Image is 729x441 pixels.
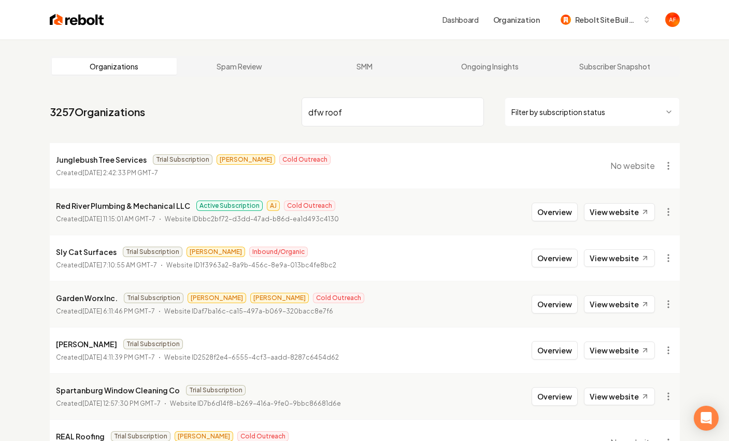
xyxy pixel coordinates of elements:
img: Avan Fahimi [665,12,680,27]
span: Trial Subscription [153,154,212,165]
span: Active Subscription [196,201,263,211]
span: [PERSON_NAME] [217,154,275,165]
p: Sly Cat Surfaces [56,246,117,258]
a: View website [584,203,655,221]
p: Created [56,260,157,271]
span: Cold Outreach [284,201,335,211]
button: Organization [487,10,546,29]
button: Overview [532,341,578,360]
span: [PERSON_NAME] [187,247,245,257]
span: Inbound/Organic [249,247,308,257]
span: [PERSON_NAME] [250,293,309,303]
a: Ongoing Insights [427,58,552,75]
a: View website [584,249,655,267]
time: [DATE] 7:10:55 AM GMT-7 [82,261,157,269]
a: Spam Review [177,58,302,75]
time: [DATE] 4:11:39 PM GMT-7 [82,353,155,361]
p: Created [56,214,155,224]
p: Website ID bbc2bf72-d3dd-47ad-b86d-ea1d493c4130 [165,214,339,224]
span: Trial Subscription [123,339,183,349]
span: Trial Subscription [124,293,183,303]
p: Website ID 7b6d14f8-b269-416a-9fe0-9bbc86681d6e [170,399,341,409]
a: Subscriber Snapshot [552,58,678,75]
span: Cold Outreach [313,293,364,303]
img: Rebolt Site Builder [561,15,571,25]
a: SMM [302,58,427,75]
a: Organizations [52,58,177,75]
span: [PERSON_NAME] [188,293,246,303]
p: Website ID 2528f2e4-6555-4cf3-aadd-8287c6454d62 [164,352,339,363]
p: Garden Worx Inc. [56,292,118,304]
p: Red River Plumbing & Mechanical LLC [56,200,190,212]
button: Open user button [665,12,680,27]
time: [DATE] 11:15:01 AM GMT-7 [82,215,155,223]
button: Overview [532,249,578,267]
a: Dashboard [442,15,479,25]
span: No website [610,160,655,172]
a: View website [584,388,655,405]
input: Search by name or ID [302,97,484,126]
a: View website [584,342,655,359]
p: Website ID 1f3963a2-8a9b-456c-8e9a-013bc4fe8bc2 [166,260,336,271]
p: Website ID af7ba16c-ca15-497a-b069-320bacc8e7f6 [164,306,333,317]
p: Created [56,306,155,317]
p: Created [56,168,158,178]
span: Cold Outreach [279,154,331,165]
button: Overview [532,387,578,406]
a: 3257Organizations [50,105,145,119]
a: View website [584,295,655,313]
p: Created [56,399,161,409]
p: Junglebush Tree Services [56,153,147,166]
div: Open Intercom Messenger [694,406,719,431]
time: [DATE] 6:11:46 PM GMT-7 [82,307,155,315]
button: Overview [532,295,578,314]
span: Trial Subscription [123,247,182,257]
p: Spartanburg Window Cleaning Co [56,384,180,396]
time: [DATE] 12:57:30 PM GMT-7 [82,400,161,407]
span: AJ [267,201,280,211]
p: [PERSON_NAME] [56,338,117,350]
p: Created [56,352,155,363]
img: Rebolt Logo [50,12,104,27]
span: Rebolt Site Builder [575,15,638,25]
span: Trial Subscription [186,385,246,395]
button: Overview [532,203,578,221]
time: [DATE] 2:42:33 PM GMT-7 [82,169,158,177]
